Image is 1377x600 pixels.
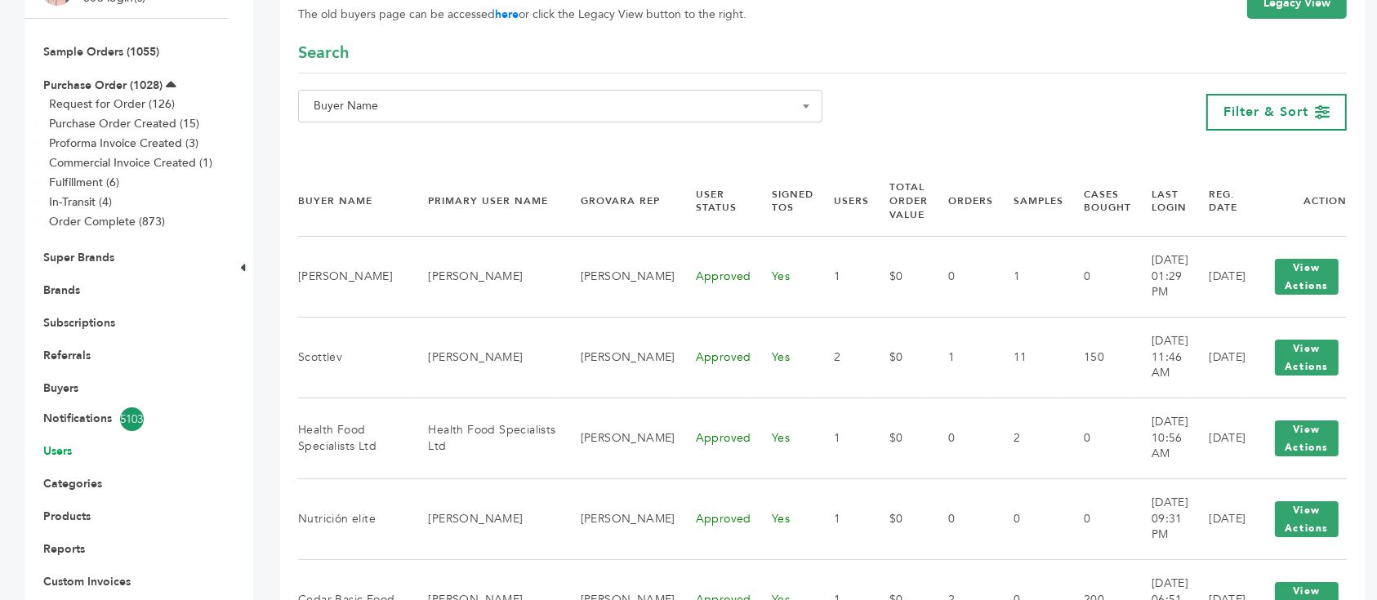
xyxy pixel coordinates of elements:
td: [PERSON_NAME] [298,236,408,317]
td: 0 [993,478,1063,559]
span: Search [298,42,349,64]
td: Approved [675,317,751,398]
a: Users [43,443,72,459]
a: Categories [43,476,102,491]
th: Last Login [1131,167,1188,236]
td: Health Food Specialists Ltd [298,398,408,478]
a: Custom Invoices [43,574,131,589]
a: Commercial Invoice Created (1) [49,155,212,171]
td: 0 [1063,236,1131,317]
a: Sample Orders (1055) [43,44,159,60]
td: [PERSON_NAME] [560,478,675,559]
td: $0 [869,236,928,317]
td: [PERSON_NAME] [408,317,559,398]
span: 5103 [120,407,144,431]
td: Yes [751,398,813,478]
td: 0 [928,236,993,317]
a: Proforma Invoice Created (3) [49,136,198,151]
td: [DATE] 01:29 PM [1131,236,1188,317]
a: Reports [43,541,85,557]
span: Filter & Sort [1223,103,1308,121]
button: View Actions [1275,420,1339,456]
td: [PERSON_NAME] [560,236,675,317]
th: Reg. Date [1188,167,1246,236]
button: View Actions [1275,259,1339,295]
td: [DATE] 09:31 PM [1131,478,1188,559]
span: The old buyers page can be accessed or click the Legacy View button to the right. [298,7,746,23]
a: In-Transit (4) [49,194,112,210]
a: Subscriptions [43,315,115,331]
th: Action [1246,167,1347,236]
td: [DATE] 11:46 AM [1131,317,1188,398]
td: Approved [675,398,751,478]
td: [DATE] [1188,478,1246,559]
a: Referrals [43,348,91,363]
td: Approved [675,236,751,317]
a: Fulfillment (6) [49,175,119,190]
td: [PERSON_NAME] [408,478,559,559]
td: 2 [993,398,1063,478]
td: Health Food Specialists Ltd [408,398,559,478]
td: 150 [1063,317,1131,398]
td: [PERSON_NAME] [560,398,675,478]
td: Scottlev [298,317,408,398]
a: Purchase Order Created (15) [49,116,199,131]
td: 11 [993,317,1063,398]
td: Yes [751,478,813,559]
td: [DATE] [1188,317,1246,398]
th: Buyer Name [298,167,408,236]
th: Total Order Value [869,167,928,236]
a: Products [43,509,91,524]
td: 1 [813,236,869,317]
td: 0 [1063,398,1131,478]
th: Users [813,167,869,236]
a: Buyers [43,380,78,396]
td: 1 [813,398,869,478]
td: 2 [813,317,869,398]
a: Request for Order (126) [49,96,175,112]
th: User Status [675,167,751,236]
a: Order Complete (873) [49,214,165,229]
td: $0 [869,478,928,559]
td: Approved [675,478,751,559]
td: 0 [928,398,993,478]
button: View Actions [1275,501,1339,537]
button: View Actions [1275,340,1339,376]
td: $0 [869,398,928,478]
td: Nutrición elite [298,478,408,559]
th: Grovara Rep [560,167,675,236]
td: [PERSON_NAME] [408,236,559,317]
td: [PERSON_NAME] [560,317,675,398]
td: 0 [1063,478,1131,559]
a: Purchase Order (1028) [43,78,163,93]
a: Notifications5103 [43,407,210,431]
td: [DATE] [1188,398,1246,478]
span: Buyer Name [307,95,813,118]
span: Buyer Name [298,90,822,122]
td: $0 [869,317,928,398]
td: [DATE] 10:56 AM [1131,398,1188,478]
th: Primary User Name [408,167,559,236]
td: Yes [751,236,813,317]
td: 1 [813,478,869,559]
a: here [495,7,519,22]
th: Orders [928,167,993,236]
td: 0 [928,478,993,559]
td: [DATE] [1188,236,1246,317]
th: Samples [993,167,1063,236]
a: Brands [43,282,80,298]
td: Yes [751,317,813,398]
td: 1 [993,236,1063,317]
th: Signed TOS [751,167,813,236]
a: Super Brands [43,250,114,265]
th: Cases Bought [1063,167,1131,236]
td: 1 [928,317,993,398]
